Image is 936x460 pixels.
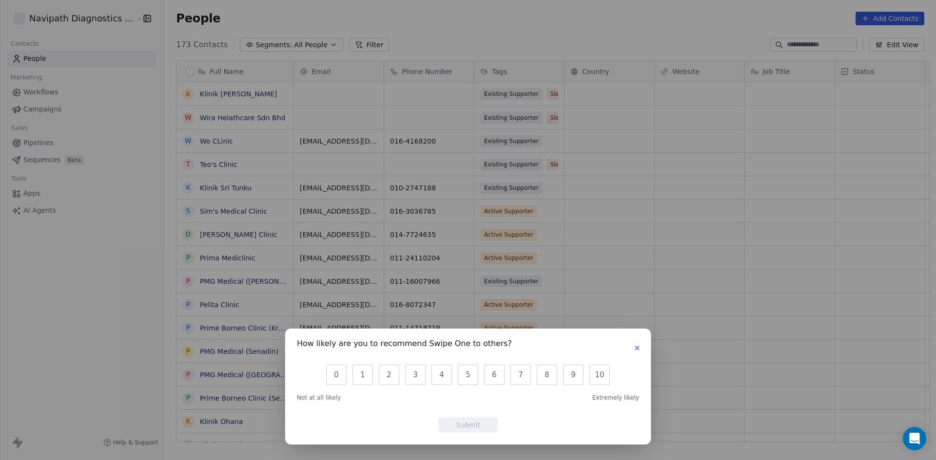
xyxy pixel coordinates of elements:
button: 10 [589,365,610,385]
span: Extremely likely [592,394,639,402]
h1: How likely are you to recommend Swipe One to others? [297,340,512,350]
button: 0 [326,365,347,385]
button: 1 [352,365,373,385]
button: 6 [484,365,505,385]
button: 8 [537,365,557,385]
button: Submit [439,417,497,433]
button: 3 [405,365,426,385]
button: 4 [431,365,452,385]
span: Not at all likely [297,394,341,402]
button: 9 [563,365,584,385]
button: 2 [379,365,399,385]
button: 5 [458,365,478,385]
button: 7 [510,365,531,385]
